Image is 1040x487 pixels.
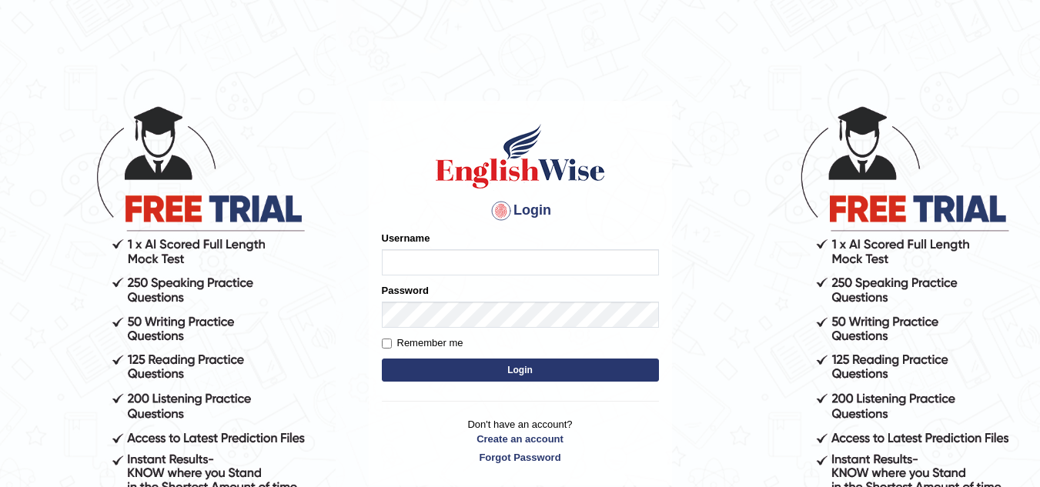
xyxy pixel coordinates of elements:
[382,283,429,298] label: Password
[382,339,392,349] input: Remember me
[382,432,659,446] a: Create an account
[433,122,608,191] img: Logo of English Wise sign in for intelligent practice with AI
[382,417,659,465] p: Don't have an account?
[382,231,430,245] label: Username
[382,450,659,465] a: Forgot Password
[382,335,463,351] label: Remember me
[382,359,659,382] button: Login
[382,198,659,223] h4: Login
